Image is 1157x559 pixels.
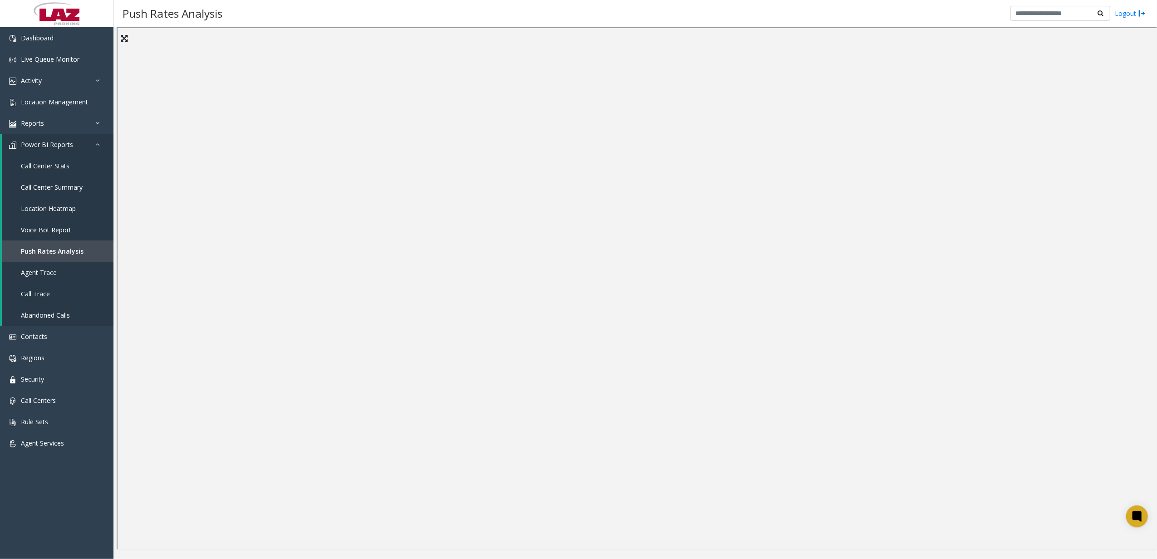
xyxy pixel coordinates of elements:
[21,311,70,319] span: Abandoned Calls
[21,375,44,383] span: Security
[9,99,16,106] img: 'icon'
[9,35,16,42] img: 'icon'
[21,247,84,255] span: Push Rates Analysis
[21,439,64,447] span: Agent Services
[2,198,113,219] a: Location Heatmap
[21,332,47,341] span: Contacts
[21,353,44,362] span: Regions
[1115,9,1146,18] a: Logout
[118,2,227,25] h3: Push Rates Analysis
[21,183,83,191] span: Call Center Summary
[1138,9,1146,18] img: logout
[2,304,113,326] a: Abandoned Calls
[21,55,79,64] span: Live Queue Monitor
[9,120,16,127] img: 'icon'
[9,376,16,383] img: 'icon'
[2,134,113,155] a: Power BI Reports
[21,119,44,127] span: Reports
[21,396,56,405] span: Call Centers
[9,56,16,64] img: 'icon'
[21,289,50,298] span: Call Trace
[9,440,16,447] img: 'icon'
[9,419,16,426] img: 'icon'
[2,177,113,198] a: Call Center Summary
[9,333,16,341] img: 'icon'
[2,155,113,177] a: Call Center Stats
[21,76,42,85] span: Activity
[9,397,16,405] img: 'icon'
[2,262,113,283] a: Agent Trace
[21,34,54,42] span: Dashboard
[21,98,88,106] span: Location Management
[9,78,16,85] img: 'icon'
[2,240,113,262] a: Push Rates Analysis
[21,226,71,234] span: Voice Bot Report
[2,219,113,240] a: Voice Bot Report
[9,142,16,149] img: 'icon'
[21,204,76,213] span: Location Heatmap
[2,283,113,304] a: Call Trace
[21,140,73,149] span: Power BI Reports
[21,417,48,426] span: Rule Sets
[21,162,69,170] span: Call Center Stats
[9,355,16,362] img: 'icon'
[21,268,57,277] span: Agent Trace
